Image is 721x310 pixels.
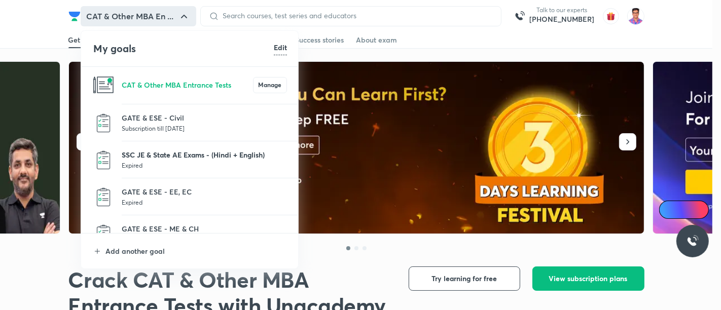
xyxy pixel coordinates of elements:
p: GATE & ESE - EE, EC [122,186,287,197]
p: Expired [122,197,287,207]
img: GATE & ESE - EE, EC [93,187,114,207]
p: Subscription till [DATE] [122,123,287,133]
img: GATE & ESE - Civil [93,113,114,133]
p: GATE & ESE - ME & CH [122,223,287,234]
p: Expired [122,160,287,170]
p: SSC JE & State AE Exams - (Hindi + English) [122,149,287,160]
img: GATE & ESE - ME & CH [93,224,114,244]
h4: My goals [93,41,274,56]
img: SSC JE & State AE Exams - (Hindi + English) [93,150,114,170]
p: CAT & Other MBA Entrance Tests [122,80,253,90]
img: CAT & Other MBA Entrance Tests [93,75,114,95]
p: Add another goal [105,246,287,256]
h6: Edit [274,42,287,53]
p: GATE & ESE - Civil [122,112,287,123]
button: Manage [253,77,287,93]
